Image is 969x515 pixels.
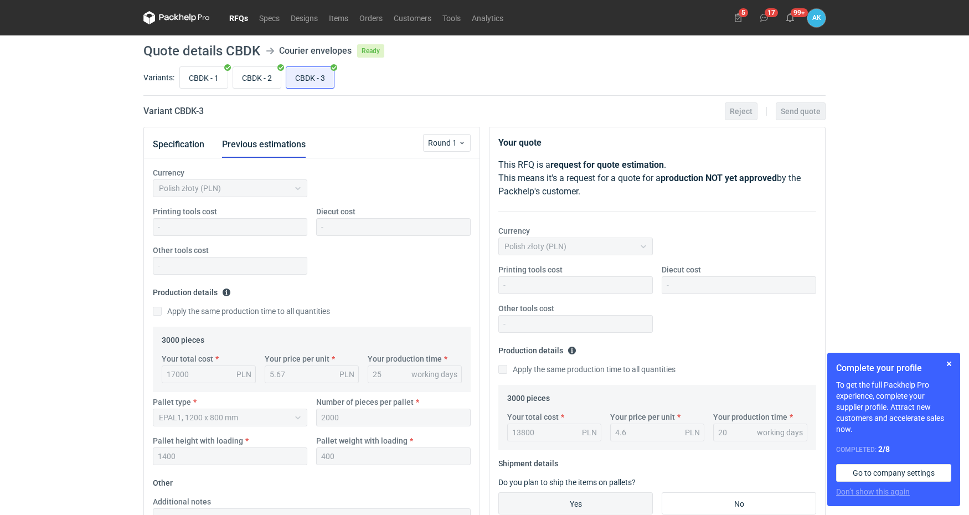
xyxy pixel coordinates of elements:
[279,44,352,58] div: Courier envelopes
[498,478,636,487] label: Do you plan to ship the items on pallets?
[878,445,890,454] strong: 2 / 8
[755,9,773,27] button: 17
[582,427,597,438] div: PLN
[498,364,676,375] label: Apply the same production time to all quantities
[233,66,281,89] label: CBDK - 2
[498,303,554,314] label: Other tools cost
[662,264,701,275] label: Diecut cost
[550,159,664,170] strong: request for quote estimation
[153,396,191,408] label: Pallet type
[153,474,173,487] legend: Other
[730,107,752,115] span: Reject
[388,11,437,24] a: Customers
[437,11,466,24] a: Tools
[610,411,675,423] label: Your price per unit
[285,11,323,24] a: Designs
[498,137,542,148] strong: Your quote
[411,369,457,380] div: working days
[836,444,951,455] div: Completed:
[153,435,243,446] label: Pallet height with loading
[153,284,231,297] legend: Production details
[498,342,576,355] legend: Production details
[428,137,458,148] span: Round 1
[143,44,260,58] h1: Quote details CBDK
[153,245,209,256] label: Other tools cost
[757,427,803,438] div: working days
[153,206,217,217] label: Printing tools cost
[368,353,442,364] label: Your production time
[153,131,204,158] button: Specification
[942,357,956,370] button: Skip for now
[357,44,384,58] span: Ready
[316,396,414,408] label: Number of pieces per pallet
[466,11,509,24] a: Analytics
[254,11,285,24] a: Specs
[224,11,254,24] a: RFQs
[153,167,184,178] label: Currency
[729,9,747,27] button: 5
[179,66,228,89] label: CBDK - 1
[143,105,204,118] h2: Variant CBDK - 3
[498,158,816,198] p: This RFQ is a . This means it's a request for a quote for a by the Packhelp's customer.
[286,66,334,89] label: CBDK - 3
[725,102,757,120] button: Reject
[781,107,821,115] span: Send quote
[354,11,388,24] a: Orders
[713,411,787,423] label: Your production time
[807,9,826,27] button: AK
[685,427,700,438] div: PLN
[162,331,204,344] legend: 3000 pieces
[836,464,951,482] a: Go to company settings
[498,455,558,468] legend: Shipment details
[836,486,910,497] button: Don’t show this again
[836,362,951,375] h1: Complete your profile
[265,353,329,364] label: Your price per unit
[153,496,211,507] label: Additional notes
[781,9,799,27] button: 99+
[316,435,408,446] label: Pallet weight with loading
[143,72,174,83] label: Variants:
[498,264,563,275] label: Printing tools cost
[143,11,210,24] svg: Packhelp Pro
[498,225,530,236] label: Currency
[162,353,213,364] label: Your total cost
[222,131,306,158] button: Previous estimations
[661,173,777,183] strong: production NOT yet approved
[323,11,354,24] a: Items
[236,369,251,380] div: PLN
[507,389,550,403] legend: 3000 pieces
[836,379,951,435] p: To get the full Packhelp Pro experience, complete your supplier profile. Attract new customers an...
[507,411,559,423] label: Your total cost
[776,102,826,120] button: Send quote
[807,9,826,27] div: Anna Kontowska
[153,306,330,317] label: Apply the same production time to all quantities
[339,369,354,380] div: PLN
[316,206,355,217] label: Diecut cost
